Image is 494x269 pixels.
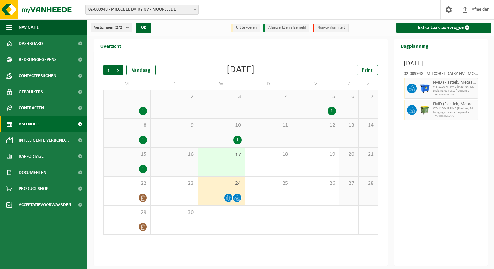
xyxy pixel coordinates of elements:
[19,52,57,68] span: Bedrijfsgegevens
[86,5,198,14] span: 02-009948 - MILCOBEL DAIRY NV - MOORSLEDE
[139,165,147,173] div: 1
[433,102,476,107] span: PMD (Plastiek, Metaal, Drankkartons) (bedrijven)
[103,65,113,75] span: Vorige
[19,164,46,181] span: Documenten
[139,107,147,115] div: 1
[292,78,339,90] td: V
[201,152,242,159] span: 17
[362,151,374,158] span: 21
[201,180,242,187] span: 24
[328,107,336,115] div: 1
[94,39,128,52] h2: Overzicht
[154,180,194,187] span: 23
[343,151,355,158] span: 20
[107,122,147,129] span: 8
[343,93,355,100] span: 6
[154,122,194,129] span: 9
[198,78,245,90] td: W
[245,78,292,90] td: D
[362,122,374,129] span: 14
[433,107,476,111] span: WB-1100-HP PMD (Plastiek, Metaal, Drankkartons) (bedrijven)
[420,84,430,93] img: WB-1100-HPE-BE-01
[107,180,147,187] span: 22
[248,122,289,129] span: 11
[433,111,476,115] span: Lediging op vaste frequentie
[91,23,132,32] button: Vestigingen(2/2)
[201,122,242,129] span: 10
[433,93,476,97] span: T250002076225
[107,93,147,100] span: 1
[295,180,336,187] span: 26
[103,78,151,90] td: M
[113,65,123,75] span: Volgende
[19,181,48,197] span: Product Shop
[343,180,355,187] span: 27
[19,116,39,132] span: Kalender
[313,24,349,32] li: Non-conformiteit
[343,122,355,129] span: 13
[107,151,147,158] span: 15
[136,23,151,33] button: OK
[248,151,289,158] span: 18
[151,78,198,90] td: D
[231,24,260,32] li: Uit te voeren
[19,197,71,213] span: Acceptatievoorwaarden
[433,80,476,85] span: PMD (Plastiek, Metaal, Drankkartons) (bedrijven)
[139,136,147,144] div: 1
[154,93,194,100] span: 2
[362,180,374,187] span: 28
[94,23,124,33] span: Vestigingen
[433,115,476,118] span: T250002076225
[433,85,476,89] span: WB-1100-HP PMD (Plastiek, Metaal, Drankkartons) (bedrijven)
[19,148,44,164] span: Rapportage
[19,84,43,100] span: Gebruikers
[115,25,124,30] count: (2/2)
[19,100,44,116] span: Contracten
[394,39,435,52] h2: Dagplanning
[295,151,336,158] span: 19
[227,65,255,75] div: [DATE]
[359,78,378,90] td: Z
[154,209,194,216] span: 30
[19,19,39,35] span: Navigatie
[295,122,336,129] span: 12
[433,89,476,93] span: Lediging op vaste frequentie
[126,65,156,75] div: Vandaag
[19,132,69,148] span: Intelligente verbond...
[248,93,289,100] span: 4
[107,209,147,216] span: 29
[404,72,478,78] div: 02-009948 - MILCOBEL DAIRY NV - MOORSLEDE
[396,23,492,33] a: Extra taak aanvragen
[339,78,359,90] td: Z
[19,68,56,84] span: Contactpersonen
[420,105,430,115] img: WB-1100-HPE-GN-50
[85,5,199,15] span: 02-009948 - MILCOBEL DAIRY NV - MOORSLEDE
[263,24,309,32] li: Afgewerkt en afgemeld
[362,68,373,73] span: Print
[233,136,242,144] div: 1
[248,180,289,187] span: 25
[19,35,43,52] span: Dashboard
[357,65,378,75] a: Print
[295,93,336,100] span: 5
[201,93,242,100] span: 3
[154,151,194,158] span: 16
[362,93,374,100] span: 7
[404,59,478,68] h3: [DATE]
